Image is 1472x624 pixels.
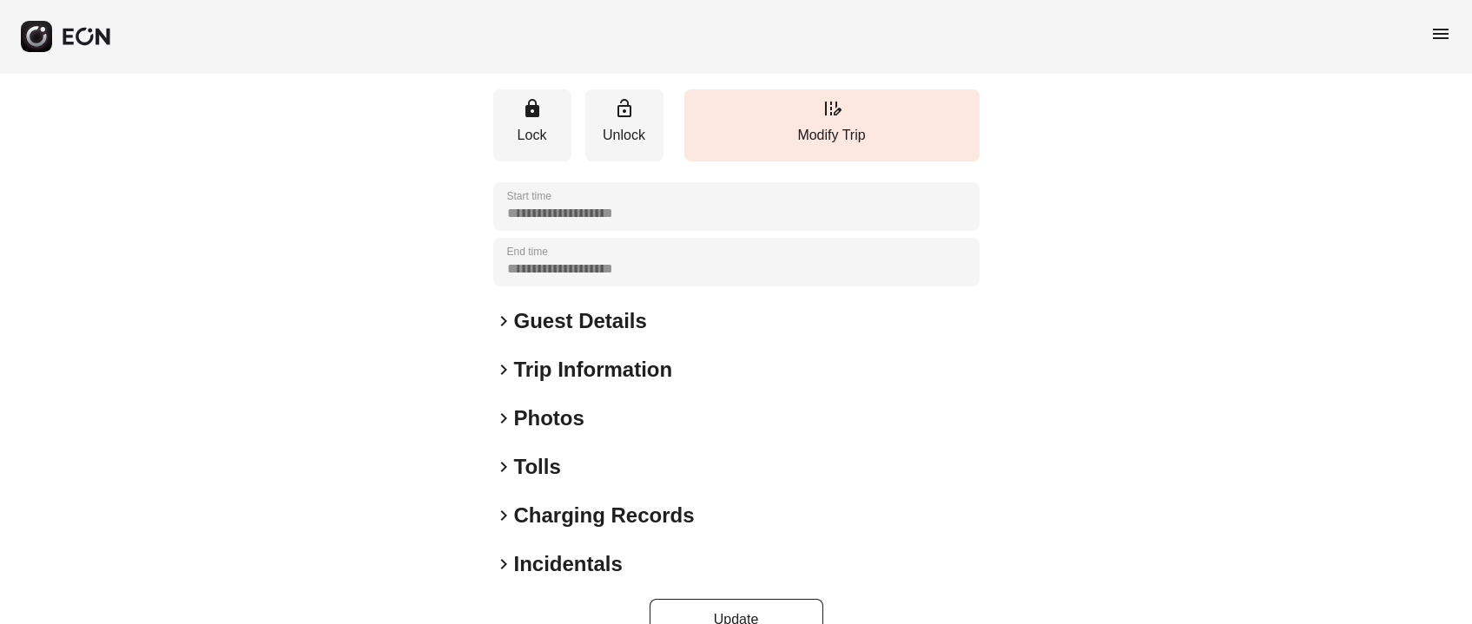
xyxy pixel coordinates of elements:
span: lock_open [614,98,635,119]
button: Modify Trip [684,89,980,161]
h2: Tolls [514,453,561,481]
p: Modify Trip [693,125,971,146]
p: Lock [502,125,563,146]
span: keyboard_arrow_right [493,554,514,575]
h2: Trip Information [514,356,673,384]
span: keyboard_arrow_right [493,505,514,526]
span: keyboard_arrow_right [493,408,514,429]
span: menu [1430,23,1451,44]
span: edit_road [822,98,842,119]
button: Unlock [585,89,663,161]
span: keyboard_arrow_right [493,457,514,477]
p: Unlock [594,125,655,146]
span: lock [522,98,543,119]
span: keyboard_arrow_right [493,359,514,380]
h2: Guest Details [514,307,647,335]
span: keyboard_arrow_right [493,311,514,332]
h2: Photos [514,404,584,432]
button: Lock [493,89,571,161]
h2: Charging Records [514,502,695,529]
h2: Incidentals [514,550,623,578]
